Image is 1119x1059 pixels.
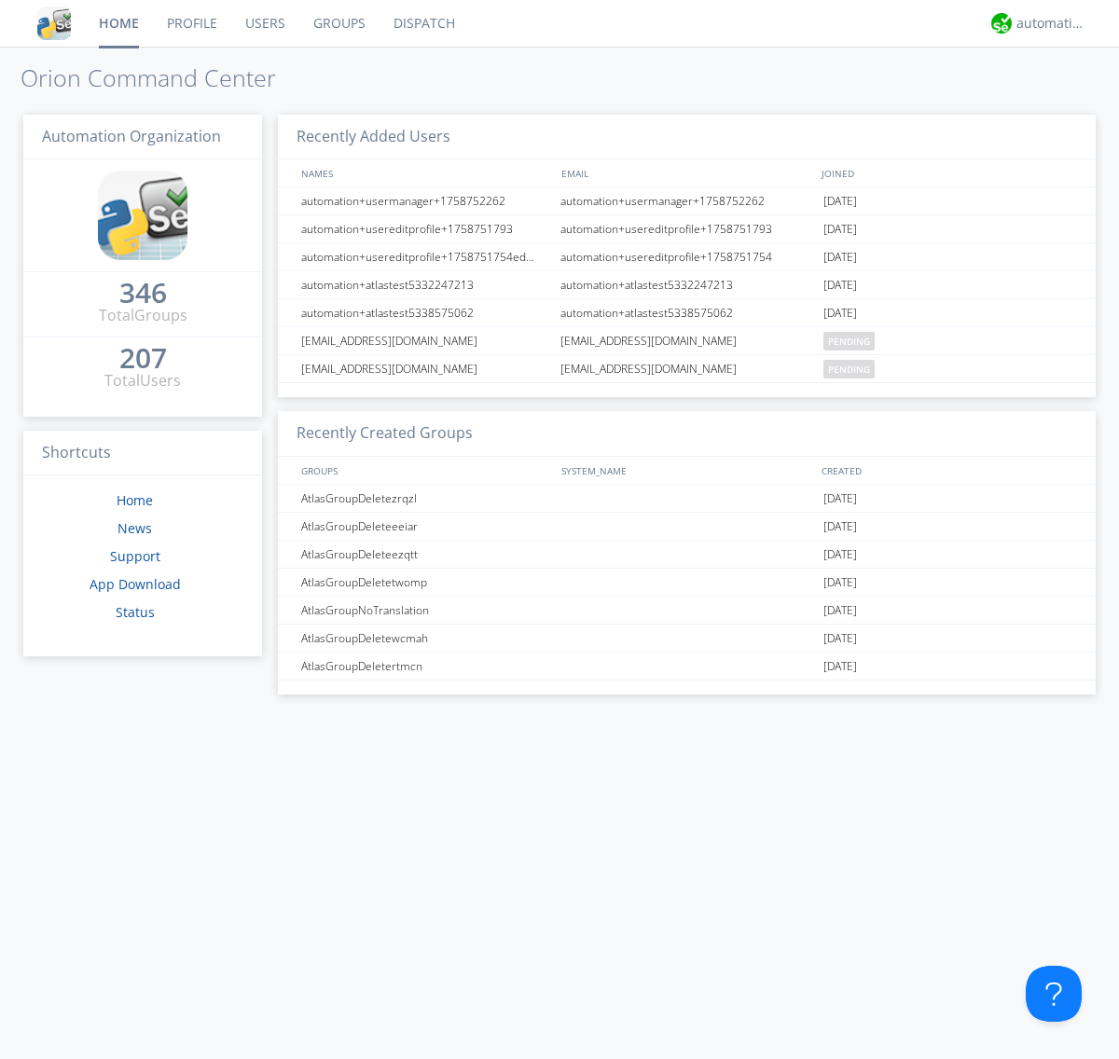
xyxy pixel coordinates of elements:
[823,215,857,243] span: [DATE]
[297,597,555,624] div: AtlasGroupNoTranslation
[823,485,857,513] span: [DATE]
[278,187,1096,215] a: automation+usermanager+1758752262automation+usermanager+1758752262[DATE]
[823,332,875,351] span: pending
[823,541,857,569] span: [DATE]
[556,215,819,242] div: automation+usereditprofile+1758751793
[104,370,181,392] div: Total Users
[556,327,819,354] div: [EMAIL_ADDRESS][DOMAIN_NAME]
[556,187,819,214] div: automation+usermanager+1758752262
[117,491,153,509] a: Home
[556,271,819,298] div: automation+atlastest5332247213
[823,299,857,327] span: [DATE]
[116,603,155,621] a: Status
[823,513,857,541] span: [DATE]
[297,485,555,512] div: AtlasGroupDeletezrqzl
[556,355,819,382] div: [EMAIL_ADDRESS][DOMAIN_NAME]
[823,653,857,681] span: [DATE]
[297,457,552,484] div: GROUPS
[278,215,1096,243] a: automation+usereditprofile+1758751793automation+usereditprofile+1758751793[DATE]
[823,243,857,271] span: [DATE]
[119,349,167,367] div: 207
[823,187,857,215] span: [DATE]
[42,126,221,146] span: Automation Organization
[297,355,555,382] div: [EMAIL_ADDRESS][DOMAIN_NAME]
[297,271,555,298] div: automation+atlastest5332247213
[278,115,1096,160] h3: Recently Added Users
[823,625,857,653] span: [DATE]
[37,7,71,40] img: cddb5a64eb264b2086981ab96f4c1ba7
[823,271,857,299] span: [DATE]
[98,171,187,260] img: cddb5a64eb264b2086981ab96f4c1ba7
[119,283,167,302] div: 346
[823,360,875,378] span: pending
[297,653,555,680] div: AtlasGroupDeletertmcn
[278,271,1096,299] a: automation+atlastest5332247213automation+atlastest5332247213[DATE]
[1016,14,1086,33] div: automation+atlas
[278,653,1096,681] a: AtlasGroupDeletertmcn[DATE]
[278,485,1096,513] a: AtlasGroupDeletezrqzl[DATE]
[278,569,1096,597] a: AtlasGroupDeletetwomp[DATE]
[297,541,555,568] div: AtlasGroupDeleteezqtt
[557,457,817,484] div: SYSTEM_NAME
[823,569,857,597] span: [DATE]
[297,625,555,652] div: AtlasGroupDeletewcmah
[278,299,1096,327] a: automation+atlastest5338575062automation+atlastest5338575062[DATE]
[297,513,555,540] div: AtlasGroupDeleteeeiar
[119,349,167,370] a: 207
[556,243,819,270] div: automation+usereditprofile+1758751754
[278,355,1096,383] a: [EMAIL_ADDRESS][DOMAIN_NAME][EMAIL_ADDRESS][DOMAIN_NAME]pending
[297,215,555,242] div: automation+usereditprofile+1758751793
[817,159,1078,186] div: JOINED
[278,327,1096,355] a: [EMAIL_ADDRESS][DOMAIN_NAME][EMAIL_ADDRESS][DOMAIN_NAME]pending
[278,411,1096,457] h3: Recently Created Groups
[557,159,817,186] div: EMAIL
[297,327,555,354] div: [EMAIL_ADDRESS][DOMAIN_NAME]
[278,513,1096,541] a: AtlasGroupDeleteeeiar[DATE]
[278,243,1096,271] a: automation+usereditprofile+1758751754editedautomation+usereditprofile+1758751754automation+usered...
[278,597,1096,625] a: AtlasGroupNoTranslation[DATE]
[278,625,1096,653] a: AtlasGroupDeletewcmah[DATE]
[297,243,555,270] div: automation+usereditprofile+1758751754editedautomation+usereditprofile+1758751754
[99,305,187,326] div: Total Groups
[110,547,160,565] a: Support
[817,457,1078,484] div: CREATED
[297,569,555,596] div: AtlasGroupDeletetwomp
[823,597,857,625] span: [DATE]
[1026,966,1082,1022] iframe: Toggle Customer Support
[119,283,167,305] a: 346
[278,541,1096,569] a: AtlasGroupDeleteezqtt[DATE]
[556,299,819,326] div: automation+atlastest5338575062
[297,159,552,186] div: NAMES
[117,519,152,537] a: News
[297,299,555,326] div: automation+atlastest5338575062
[90,575,181,593] a: App Download
[297,187,555,214] div: automation+usermanager+1758752262
[991,13,1012,34] img: d2d01cd9b4174d08988066c6d424eccd
[23,431,262,476] h3: Shortcuts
